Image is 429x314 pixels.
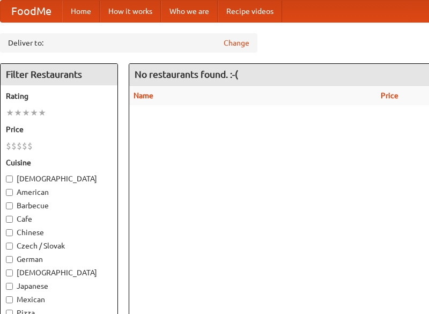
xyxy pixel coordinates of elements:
[6,202,13,209] input: Barbecue
[6,229,13,236] input: Chinese
[11,140,17,152] li: $
[22,140,27,152] li: $
[1,64,117,85] h4: Filter Restaurants
[38,107,46,119] li: ★
[6,254,112,265] label: German
[100,1,161,22] a: How it works
[6,107,14,119] li: ★
[6,173,112,184] label: [DEMOGRAPHIC_DATA]
[135,69,238,79] ng-pluralize: No restaurants found. :-(
[6,267,112,278] label: [DEMOGRAPHIC_DATA]
[224,38,249,48] a: Change
[6,140,11,152] li: $
[1,1,62,22] a: FoodMe
[6,283,13,290] input: Japanese
[6,243,13,250] input: Czech / Slovak
[6,294,112,305] label: Mexican
[6,189,13,196] input: American
[22,107,30,119] li: ★
[6,296,13,303] input: Mexican
[14,107,22,119] li: ★
[6,200,112,211] label: Barbecue
[161,1,218,22] a: Who we are
[17,140,22,152] li: $
[6,124,112,135] h5: Price
[30,107,38,119] li: ★
[381,91,398,100] a: Price
[6,187,112,198] label: American
[218,1,282,22] a: Recipe videos
[6,157,112,168] h5: Cuisine
[6,240,112,251] label: Czech / Slovak
[6,256,13,263] input: German
[6,214,112,224] label: Cafe
[6,227,112,238] label: Chinese
[6,269,13,276] input: [DEMOGRAPHIC_DATA]
[27,140,33,152] li: $
[62,1,100,22] a: Home
[6,216,13,223] input: Cafe
[6,91,112,101] h5: Rating
[134,91,153,100] a: Name
[6,281,112,291] label: Japanese
[6,176,13,182] input: [DEMOGRAPHIC_DATA]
